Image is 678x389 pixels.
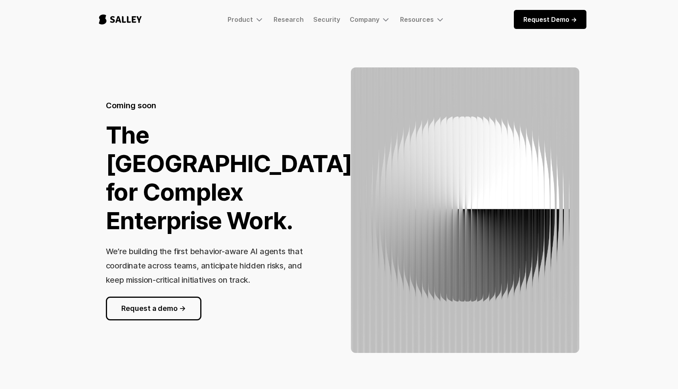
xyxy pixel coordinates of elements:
[106,297,201,320] a: Request a demo ->
[228,15,253,23] div: Product
[106,100,156,111] h5: Coming soon
[106,247,303,285] h3: We’re building the first behavior-aware AI agents that coordinate across teams, anticipate hidden...
[400,15,434,23] div: Resources
[400,15,445,24] div: Resources
[228,15,264,24] div: Product
[350,15,391,24] div: Company
[274,15,304,23] a: Research
[350,15,379,23] div: Company
[92,6,149,33] a: home
[106,121,353,235] h1: The [GEOGRAPHIC_DATA] for Complex Enterprise Work.
[514,10,586,29] a: Request Demo ->
[313,15,340,23] a: Security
